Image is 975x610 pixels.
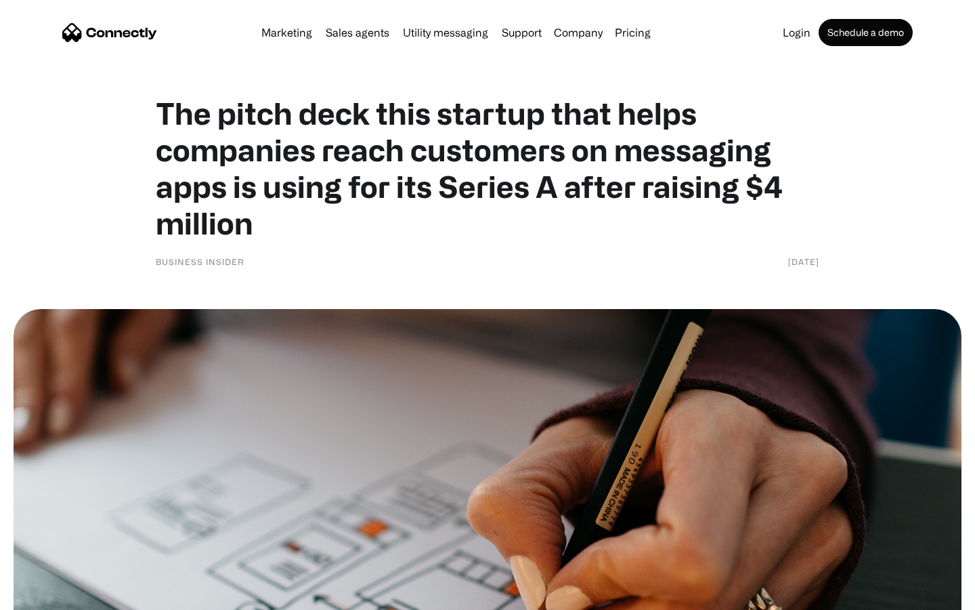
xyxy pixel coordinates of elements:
[156,95,819,241] h1: The pitch deck this startup that helps companies reach customers on messaging apps is using for i...
[554,23,603,42] div: Company
[156,255,244,268] div: Business Insider
[397,27,494,38] a: Utility messaging
[788,255,819,268] div: [DATE]
[609,27,656,38] a: Pricing
[496,27,547,38] a: Support
[256,27,318,38] a: Marketing
[819,19,913,46] a: Schedule a demo
[777,27,816,38] a: Login
[320,27,395,38] a: Sales agents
